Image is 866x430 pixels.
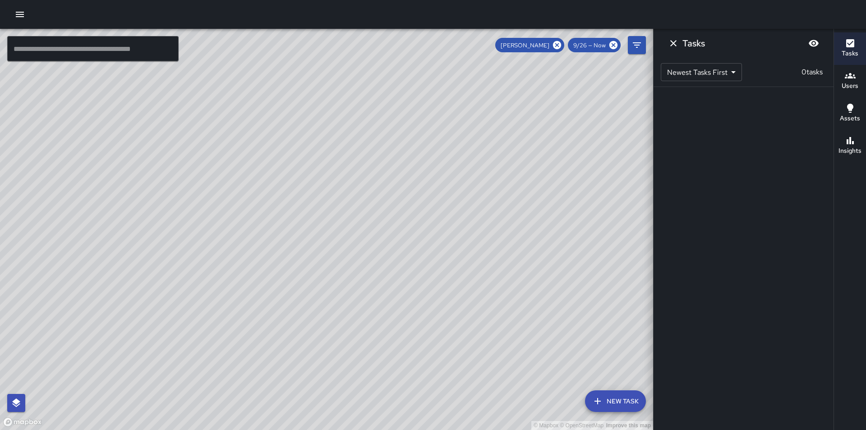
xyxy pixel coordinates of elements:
[842,81,858,91] h6: Users
[798,67,826,78] p: 0 tasks
[834,65,866,97] button: Users
[805,34,823,52] button: Blur
[568,41,611,49] span: 9/26 — Now
[664,34,682,52] button: Dismiss
[840,114,860,124] h6: Assets
[834,97,866,130] button: Assets
[834,130,866,162] button: Insights
[495,41,555,49] span: [PERSON_NAME]
[834,32,866,65] button: Tasks
[661,63,742,81] div: Newest Tasks First
[838,146,861,156] h6: Insights
[628,36,646,54] button: Filters
[568,38,621,52] div: 9/26 — Now
[585,390,646,412] button: New Task
[495,38,564,52] div: [PERSON_NAME]
[842,49,858,59] h6: Tasks
[682,36,705,50] h6: Tasks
